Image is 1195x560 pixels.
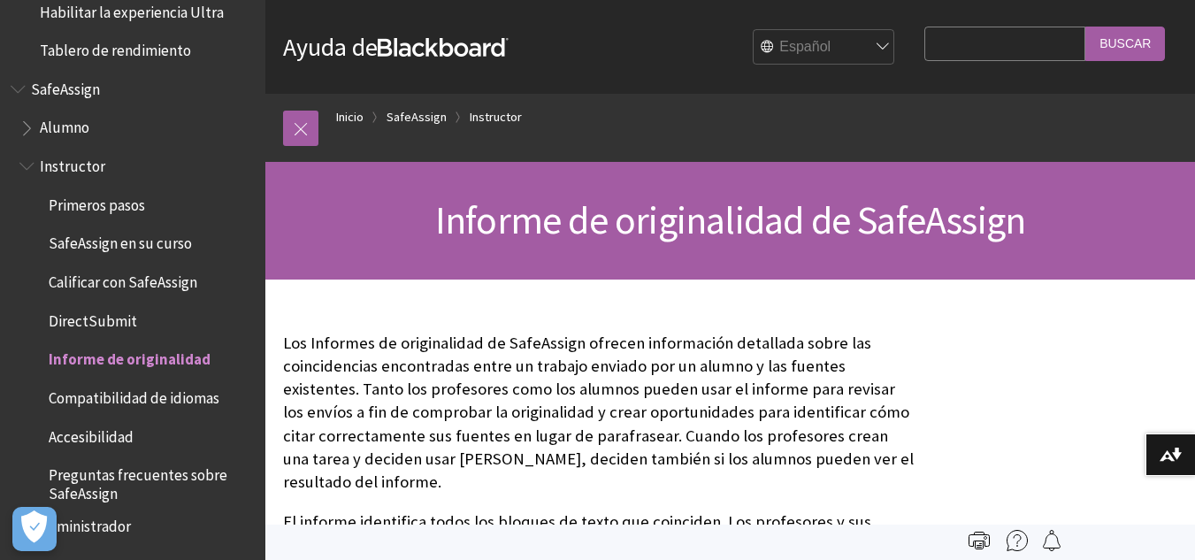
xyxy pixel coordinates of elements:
button: Abrir preferencias [12,507,57,551]
p: Los Informes de originalidad de SafeAssign ofrecen información detallada sobre las coincidencias ... [283,332,915,494]
a: Instructor [470,106,522,128]
span: Preguntas frecuentes sobre SafeAssign [49,461,253,502]
a: SafeAssign [387,106,447,128]
img: Follow this page [1041,530,1062,551]
span: Accesibilidad [49,422,134,446]
a: Ayuda deBlackboard [283,31,509,63]
span: Administrador [40,511,131,535]
span: Tablero de rendimiento [40,35,191,59]
img: More help [1007,530,1028,551]
span: SafeAssign en su curso [49,229,192,253]
span: SafeAssign [31,74,100,98]
select: Site Language Selector [754,30,895,65]
input: Buscar [1085,27,1165,61]
nav: Book outline for Blackboard SafeAssign [11,74,255,541]
span: Instructor [40,151,105,175]
span: Compatibilidad de idiomas [49,383,219,407]
span: Informe de originalidad [49,345,211,369]
span: Calificar con SafeAssign [49,267,197,291]
span: Primeros pasos [49,190,145,214]
span: Informe de originalidad de SafeAssign [435,196,1025,244]
span: DirectSubmit [49,306,137,330]
span: Alumno [40,113,89,137]
img: Print [969,530,990,551]
strong: Blackboard [378,38,509,57]
a: Inicio [336,106,364,128]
